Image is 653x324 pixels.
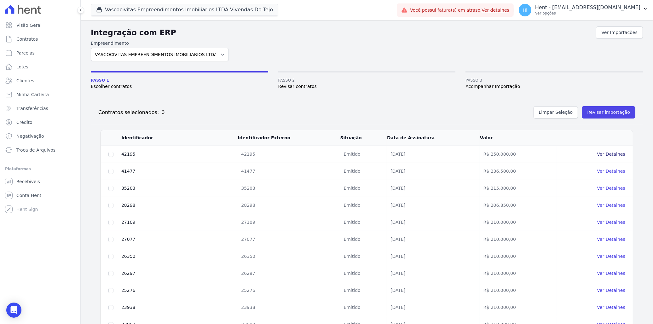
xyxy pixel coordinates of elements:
td: 42195 [121,146,237,163]
p: Hent - [EMAIL_ADDRESS][DOMAIN_NAME] [535,4,640,11]
a: Ver Detalhes [597,220,625,225]
span: Recebíveis [16,178,40,185]
button: Limpar Seleção [534,106,578,119]
td: Emitido [340,146,387,163]
a: Crédito [3,116,78,129]
span: Acompanhar Importação [465,83,643,90]
a: Ver Detalhes [597,288,625,293]
td: [DATE] [387,197,480,214]
span: Parcelas [16,50,35,56]
td: 23938 [237,299,340,316]
th: Identificador Externo [237,130,340,146]
div: 0 [159,109,165,116]
td: [DATE] [387,248,480,265]
a: Ver Detalhes [597,186,625,191]
span: Passo 2 [278,78,456,83]
a: Ver Detalhes [597,152,625,157]
span: Passo 1 [91,78,268,83]
td: [DATE] [387,282,480,299]
span: Visão Geral [16,22,42,28]
td: 26350 [237,248,340,265]
span: Lotes [16,64,28,70]
td: R$ 210.000,00 [480,214,557,231]
span: Hi [523,8,527,12]
td: Emitido [340,231,387,248]
td: 26350 [121,248,237,265]
a: Ver Detalhes [597,254,625,259]
td: [DATE] [387,163,480,180]
td: R$ 210.000,00 [480,248,557,265]
a: Ver Detalhes [597,305,625,310]
button: Vascocivitas Empreendimentos Imobiliarios LTDA Vivendas Do Tejo [91,4,278,16]
a: Ver Detalhes [597,169,625,174]
span: Transferências [16,105,48,112]
th: Situação [340,130,387,146]
a: Negativação [3,130,78,142]
td: 35203 [237,180,340,197]
td: [DATE] [387,146,480,163]
a: Parcelas [3,47,78,59]
td: R$ 215.000,00 [480,180,557,197]
td: 28298 [121,197,237,214]
button: Hi Hent - [EMAIL_ADDRESS][DOMAIN_NAME] Ver opções [514,1,653,19]
td: 25276 [237,282,340,299]
th: Identificador [121,130,237,146]
td: [DATE] [387,231,480,248]
th: Valor [480,130,557,146]
td: Emitido [340,282,387,299]
div: Plataformas [5,165,75,173]
a: Troca de Arquivos [3,144,78,156]
span: Minha Carteira [16,91,49,98]
td: [DATE] [387,180,480,197]
a: Clientes [3,74,78,87]
a: Transferências [3,102,78,115]
th: Data de Assinatura [387,130,480,146]
a: Ver Detalhes [597,271,625,276]
label: Empreendimento [91,40,229,47]
td: R$ 250.000,00 [480,146,557,163]
h2: Integração com ERP [91,27,596,38]
a: Ver Detalhes [597,237,625,242]
td: Emitido [340,214,387,231]
td: 27109 [121,214,237,231]
td: [DATE] [387,265,480,282]
td: 35203 [121,180,237,197]
h2: Contratos selecionados: [98,109,159,116]
a: Lotes [3,61,78,73]
a: Conta Hent [3,189,78,202]
td: R$ 210.000,00 [480,265,557,282]
td: 41477 [237,163,340,180]
td: R$ 206.850,00 [480,197,557,214]
div: Open Intercom Messenger [6,303,21,318]
span: Negativação [16,133,44,139]
td: 25276 [121,282,237,299]
td: 26297 [237,265,340,282]
td: Emitido [340,299,387,316]
button: Revisar importação [582,106,635,119]
p: Ver opções [535,11,640,16]
span: Passo 3 [465,78,643,83]
td: 27077 [237,231,340,248]
a: Ver detalhes [482,8,509,13]
td: [DATE] [387,299,480,316]
span: Contratos [16,36,38,42]
td: 23938 [121,299,237,316]
td: 27109 [237,214,340,231]
td: R$ 236.500,00 [480,163,557,180]
span: Escolher contratos [91,83,268,90]
td: Emitido [340,163,387,180]
td: R$ 210.000,00 [480,231,557,248]
span: Revisar contratos [278,83,456,90]
span: Crédito [16,119,32,125]
td: Emitido [340,248,387,265]
a: Recebíveis [3,175,78,188]
a: Contratos [3,33,78,45]
td: 27077 [121,231,237,248]
a: Minha Carteira [3,88,78,101]
td: 42195 [237,146,340,163]
a: Ver Detalhes [597,203,625,208]
td: [DATE] [387,214,480,231]
td: 28298 [237,197,340,214]
nav: Progress [91,71,643,90]
td: R$ 210.000,00 [480,299,557,316]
